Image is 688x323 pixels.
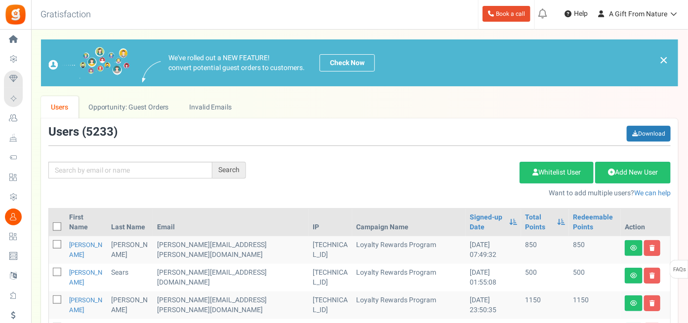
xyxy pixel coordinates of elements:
td: 500 [521,264,569,291]
td: [DATE] 23:50:35 [466,291,521,319]
td: Sears [108,264,153,291]
a: Book a call [483,6,530,22]
span: 5233 [86,123,114,141]
h3: Gratisfaction [30,5,102,25]
img: Gratisfaction [4,3,27,26]
th: Campaign Name [352,209,466,236]
td: 500 [569,264,621,291]
a: We can help [634,188,671,198]
td: 850 [569,236,621,264]
i: View details [630,245,637,251]
th: Action [621,209,670,236]
td: [PERSON_NAME][EMAIL_ADDRESS][DOMAIN_NAME] [153,264,309,291]
p: We've rolled out a NEW FEATURE! convert potential guest orders to customers. [168,53,305,73]
img: images [48,47,130,79]
td: 1150 [521,291,569,319]
a: Users [41,96,79,118]
a: Check Now [320,54,375,72]
a: Invalid Emails [179,96,242,118]
a: Signed-up Date [470,213,504,232]
input: Search by email or name [48,162,212,179]
p: Want to add multiple users? [261,188,671,198]
a: Whitelist User [520,162,594,183]
i: Delete user [649,245,655,251]
span: A Gift From Nature [609,9,667,19]
span: Help [571,9,588,19]
a: Total Points [525,213,552,232]
td: 850 [521,236,569,264]
a: Add New User [595,162,671,183]
th: Email [153,209,309,236]
i: View details [630,273,637,279]
a: × [659,54,668,66]
td: Loyalty Rewards Program [352,264,466,291]
td: [TECHNICAL_ID] [309,264,352,291]
th: IP [309,209,352,236]
a: Help [561,6,592,22]
td: [PERSON_NAME][EMAIL_ADDRESS][PERSON_NAME][DOMAIN_NAME] [153,236,309,264]
td: Loyalty Rewards Program [352,291,466,319]
i: View details [630,300,637,306]
td: [TECHNICAL_ID] [309,236,352,264]
i: Delete user [649,273,655,279]
a: [PERSON_NAME] [69,295,102,315]
span: FAQs [673,260,686,279]
td: [PERSON_NAME] [108,291,153,319]
i: Delete user [649,300,655,306]
img: images [142,61,161,82]
div: Search [212,162,246,179]
td: [DATE] 01:55:08 [466,264,521,291]
a: Opportunity: Guest Orders [79,96,179,118]
a: Download [627,126,671,142]
td: 1150 [569,291,621,319]
td: [DATE] 07:49:32 [466,236,521,264]
h3: Users ( ) [48,126,118,139]
td: [PERSON_NAME] [108,236,153,264]
a: Redeemable Points [573,213,617,232]
a: [PERSON_NAME] [69,240,102,259]
td: [PERSON_NAME][EMAIL_ADDRESS][PERSON_NAME][DOMAIN_NAME] [153,291,309,319]
th: First Name [65,209,108,236]
th: Last Name [108,209,153,236]
a: [PERSON_NAME] [69,268,102,287]
td: [TECHNICAL_ID] [309,291,352,319]
td: Loyalty Rewards Program [352,236,466,264]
